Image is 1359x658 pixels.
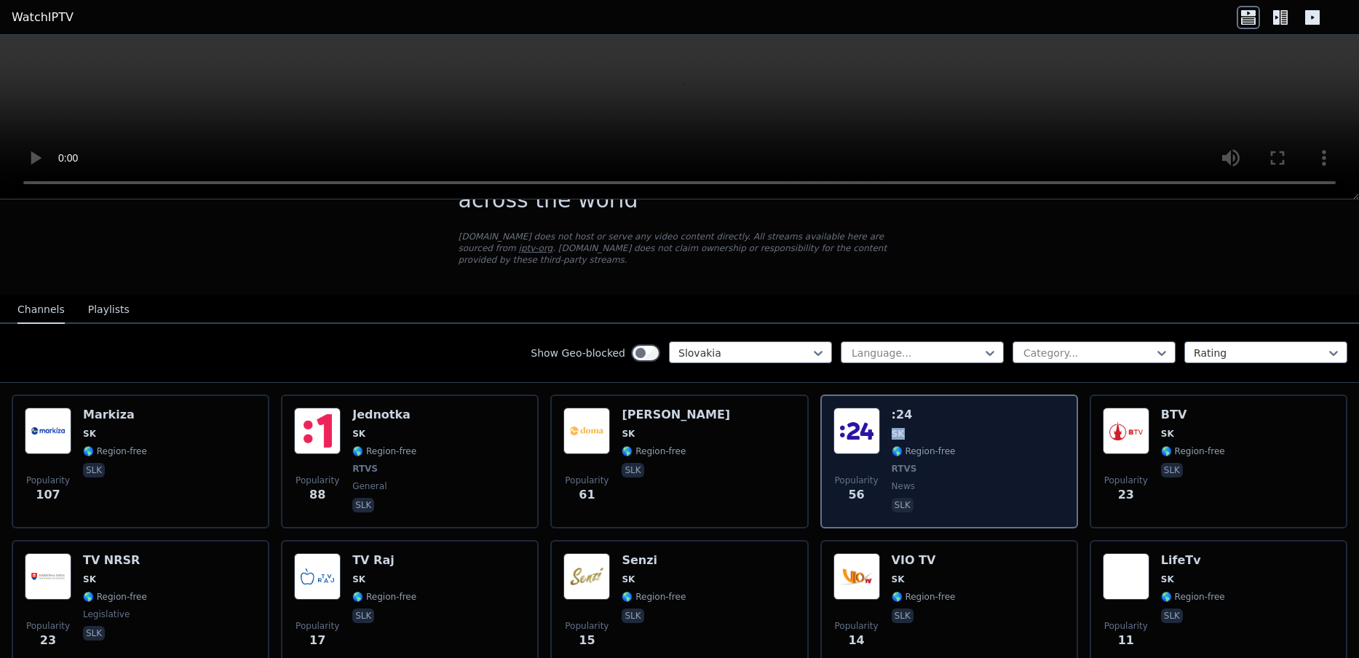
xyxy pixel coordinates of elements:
span: SK [83,428,96,440]
span: general [352,480,387,492]
span: 23 [40,632,56,649]
span: 🌎 Region-free [1161,591,1225,603]
span: Popularity [835,620,879,632]
p: slk [352,609,374,623]
span: SK [352,574,365,585]
span: RTVS [892,463,917,475]
h6: TV Raj [352,553,416,568]
span: 17 [309,632,325,649]
h6: LifeTv [1161,553,1225,568]
p: [DOMAIN_NAME] does not host or serve any video content directly. All streams available here are s... [459,231,901,266]
h6: :24 [892,408,956,422]
span: 107 [36,486,60,504]
span: Popularity [296,475,339,486]
span: Popularity [835,475,879,486]
p: slk [1161,463,1183,477]
span: 🌎 Region-free [622,445,686,457]
span: SK [1161,574,1174,585]
a: WatchIPTV [12,9,74,26]
button: Channels [17,296,65,324]
h6: BTV [1161,408,1225,422]
span: 61 [579,486,595,504]
p: slk [83,626,105,641]
img: Jednotka [294,408,341,454]
span: 🌎 Region-free [892,591,956,603]
h6: VIO TV [892,553,956,568]
span: RTVS [352,463,378,475]
span: 15 [579,632,595,649]
img: :24 [833,408,880,454]
h6: Markiza [83,408,147,422]
span: SK [622,574,635,585]
p: slk [83,463,105,477]
h6: TV NRSR [83,553,147,568]
h6: [PERSON_NAME] [622,408,730,422]
p: slk [622,609,643,623]
span: SK [622,428,635,440]
span: 23 [1118,486,1134,504]
p: slk [892,498,914,512]
span: SK [892,428,905,440]
img: Markiza Doma [563,408,610,454]
span: 🌎 Region-free [352,591,416,603]
img: Senzi [563,553,610,600]
button: Playlists [88,296,130,324]
span: Popularity [565,475,609,486]
span: 🌎 Region-free [1161,445,1225,457]
img: VIO TV [833,553,880,600]
span: SK [1161,428,1174,440]
span: Popularity [1104,475,1148,486]
img: BTV [1103,408,1149,454]
span: 88 [309,486,325,504]
span: Popularity [296,620,339,632]
img: LifeTv [1103,553,1149,600]
span: SK [83,574,96,585]
span: Popularity [26,620,70,632]
span: legislative [83,609,130,620]
span: 11 [1118,632,1134,649]
img: TV NRSR [25,553,71,600]
span: 14 [848,632,864,649]
span: 🌎 Region-free [83,591,147,603]
span: 🌎 Region-free [352,445,416,457]
span: Popularity [565,620,609,632]
span: Popularity [26,475,70,486]
span: 56 [848,486,864,504]
a: iptv-org [519,243,553,253]
span: SK [352,428,365,440]
h6: Jednotka [352,408,416,422]
p: slk [1161,609,1183,623]
span: 🌎 Region-free [622,591,686,603]
p: slk [622,463,643,477]
p: slk [352,498,374,512]
span: 🌎 Region-free [83,445,147,457]
span: Popularity [1104,620,1148,632]
label: Show Geo-blocked [531,346,625,360]
span: 🌎 Region-free [892,445,956,457]
h6: Senzi [622,553,686,568]
span: SK [892,574,905,585]
img: TV Raj [294,553,341,600]
p: slk [892,609,914,623]
img: Markiza [25,408,71,454]
span: news [892,480,915,492]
